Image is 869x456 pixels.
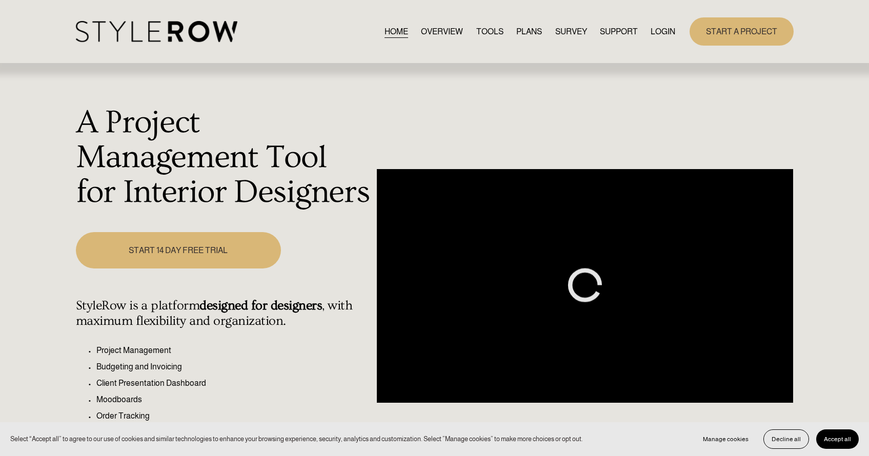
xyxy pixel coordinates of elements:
a: SURVEY [555,25,587,38]
p: Client Presentation Dashboard [96,377,372,389]
strong: designed for designers [199,298,322,313]
span: Accept all [824,436,851,443]
h4: StyleRow is a platform , with maximum flexibility and organization. [76,298,372,329]
a: OVERVIEW [421,25,463,38]
p: Moodboards [96,393,372,406]
a: folder dropdown [600,25,638,38]
p: Select “Accept all” to agree to our use of cookies and similar technologies to enhance your brows... [10,434,583,444]
a: TOOLS [476,25,503,38]
span: Decline all [772,436,801,443]
a: PLANS [516,25,542,38]
p: Project Management [96,344,372,357]
p: Order Tracking [96,410,372,422]
a: START 14 DAY FREE TRIAL [76,232,281,268]
a: START A PROJECT [690,17,794,46]
p: Budgeting and Invoicing [96,361,372,373]
button: Accept all [816,429,859,449]
button: Decline all [763,429,809,449]
a: HOME [385,25,408,38]
h1: A Project Management Tool for Interior Designers [76,106,372,210]
a: LOGIN [651,25,675,38]
span: Manage cookies [703,436,749,443]
button: Manage cookies [695,429,756,449]
img: StyleRow [76,21,237,42]
span: SUPPORT [600,26,638,38]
